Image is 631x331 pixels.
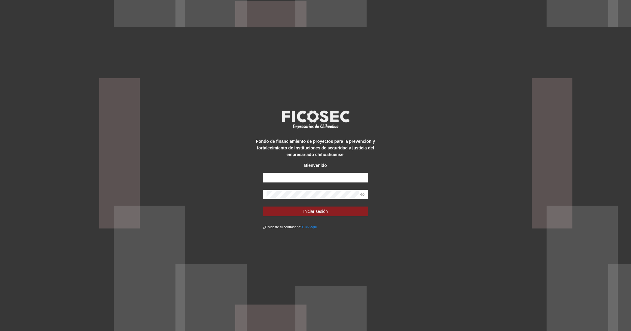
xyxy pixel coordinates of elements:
button: Iniciar sesión [263,207,368,216]
span: Iniciar sesión [303,208,328,215]
small: ¿Olvidaste tu contraseña? [263,225,317,229]
strong: Bienvenido [304,163,327,168]
a: Click aqui [302,225,317,229]
img: logo [278,109,353,131]
strong: Fondo de financiamiento de proyectos para la prevención y fortalecimiento de instituciones de seg... [256,139,375,157]
span: eye-invisible [360,192,364,197]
